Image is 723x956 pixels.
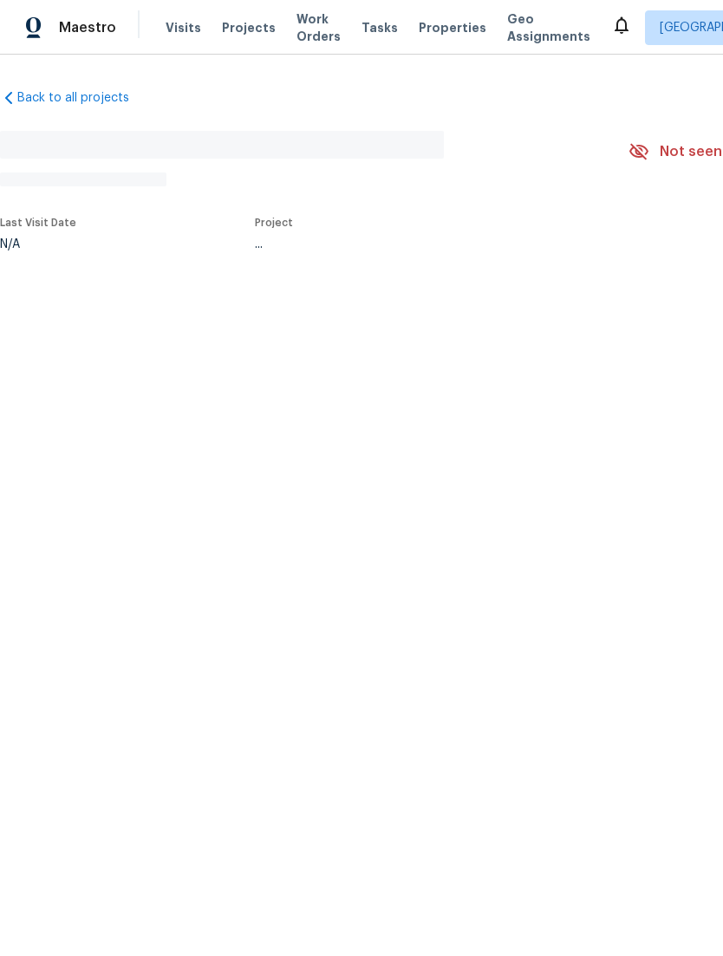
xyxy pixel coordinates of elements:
[222,19,276,36] span: Projects
[59,19,116,36] span: Maestro
[255,238,588,250] div: ...
[166,19,201,36] span: Visits
[419,19,486,36] span: Properties
[361,22,398,34] span: Tasks
[255,218,293,228] span: Project
[507,10,590,45] span: Geo Assignments
[296,10,341,45] span: Work Orders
